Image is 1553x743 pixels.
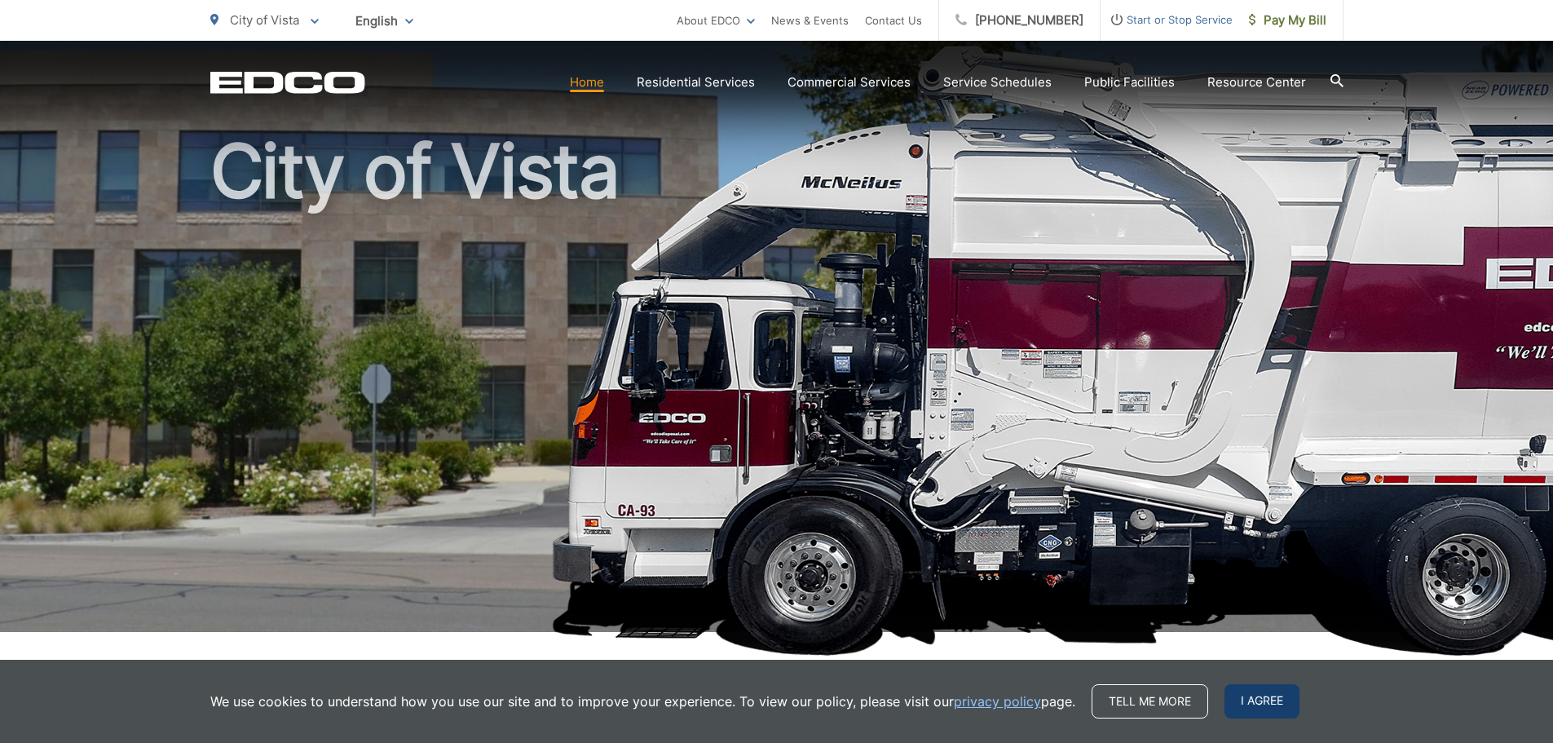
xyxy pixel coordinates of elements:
a: Contact Us [865,11,922,30]
p: We use cookies to understand how you use our site and to improve your experience. To view our pol... [210,692,1075,711]
a: Residential Services [637,73,755,92]
a: privacy policy [954,692,1041,711]
span: City of Vista [230,12,299,28]
a: Resource Center [1207,73,1306,92]
a: Public Facilities [1084,73,1175,92]
a: About EDCO [677,11,755,30]
span: English [343,7,426,35]
a: Home [570,73,604,92]
h1: City of Vista [210,130,1343,647]
span: Pay My Bill [1249,11,1326,30]
a: Commercial Services [788,73,911,92]
a: Tell me more [1092,684,1208,719]
a: News & Events [771,11,849,30]
a: EDCD logo. Return to the homepage. [210,71,365,94]
span: I agree [1224,684,1299,719]
a: Service Schedules [943,73,1052,92]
